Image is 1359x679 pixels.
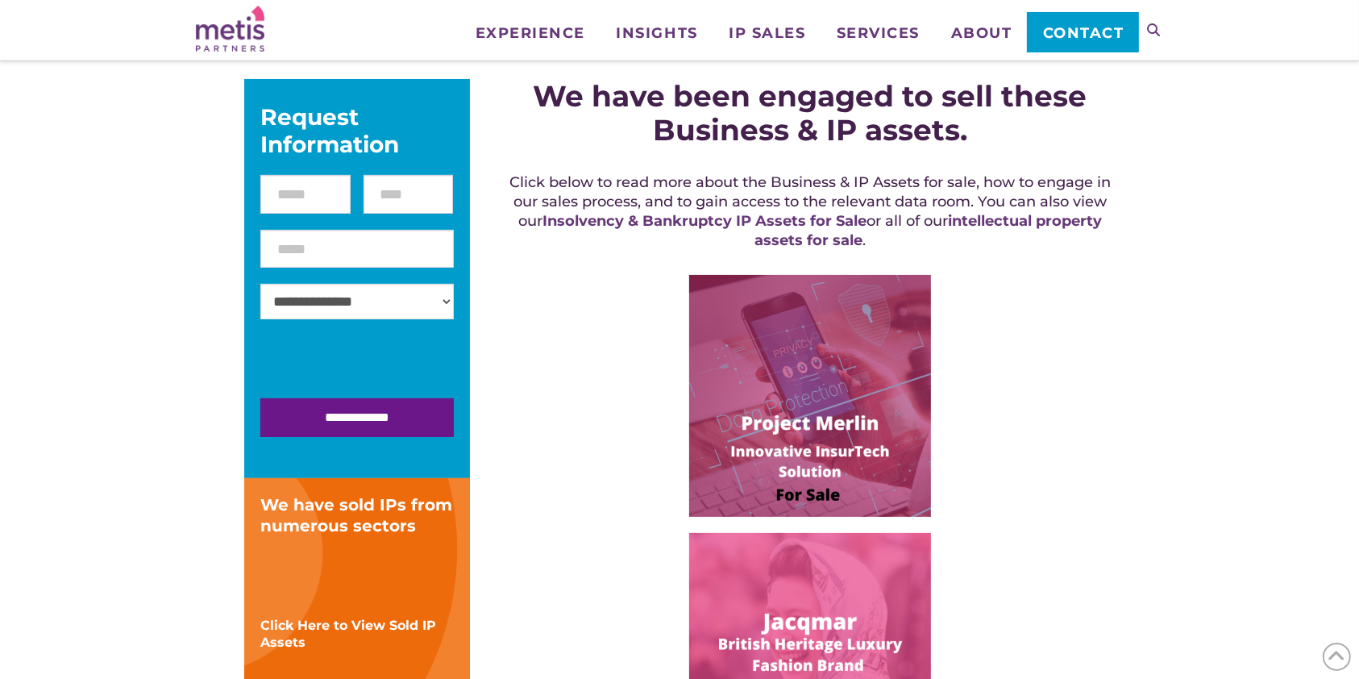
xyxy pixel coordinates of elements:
img: Image [689,275,931,517]
div: We have sold IPs from numerous sectors [260,494,454,536]
div: Request Information [260,103,454,158]
a: Click Here to View Sold IP Assets [260,618,436,650]
a: Contact [1027,12,1139,52]
span: Contact [1043,26,1124,40]
span: Experience [476,26,585,40]
img: Metis Partners [196,6,264,52]
iframe: reCAPTCHA [260,335,505,398]
a: Insolvency & Bankruptcy IP Assets for Sale [542,212,867,230]
span: Back to Top [1323,643,1351,671]
h5: Click below to read more about the Business & IP Assets for sale, how to engage in our sales proc... [505,173,1115,250]
span: IP Sales [729,26,805,40]
a: intellectual property assets for sale [754,212,1102,249]
span: Insights [616,26,697,40]
span: Services [837,26,920,40]
strong: We have been engaged to sell these Business & IP assets. [533,78,1087,148]
span: About [951,26,1012,40]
